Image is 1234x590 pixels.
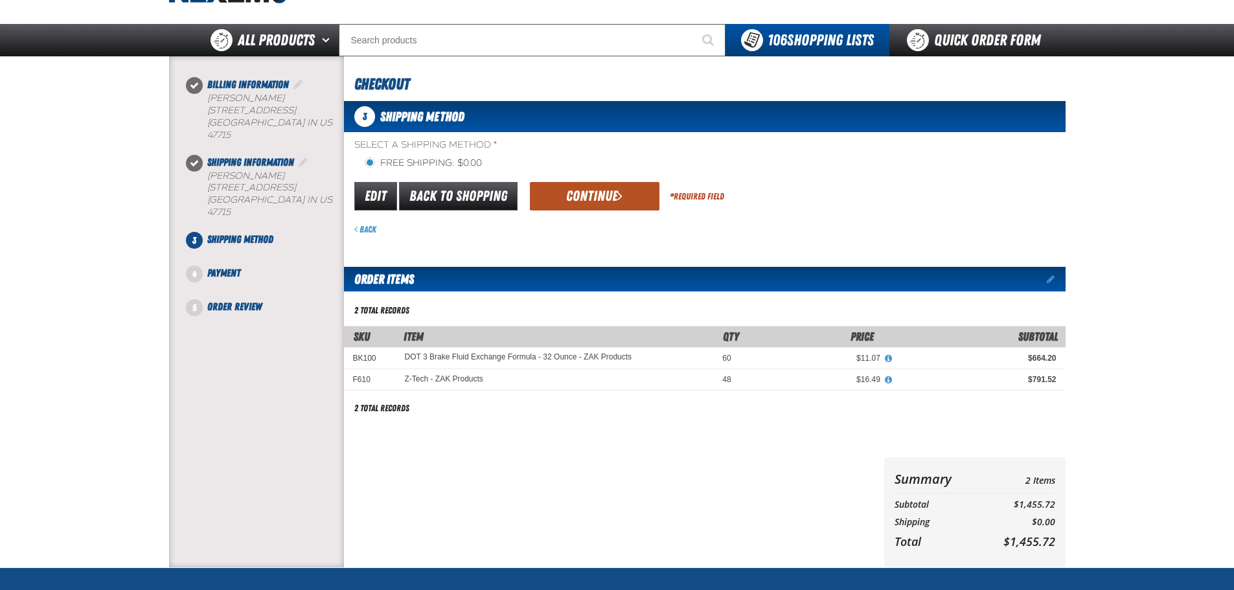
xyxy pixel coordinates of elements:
[297,156,310,168] a: Edit Shipping Information
[693,24,726,56] button: Start Searching
[1047,275,1066,284] a: Edit items
[898,374,1057,385] div: $791.52
[194,155,344,233] li: Shipping Information. Step 2 of 5. Completed
[194,232,344,266] li: Shipping Method. Step 3 of 5. Not Completed
[354,106,375,127] span: 3
[722,375,731,384] span: 48
[186,232,203,249] span: 3
[344,347,396,369] td: BK100
[344,369,396,391] td: F610
[207,105,296,116] span: [STREET_ADDRESS]
[207,170,284,181] span: [PERSON_NAME]
[194,299,344,315] li: Order Review. Step 5 of 5. Not Completed
[380,109,464,124] span: Shipping Method
[307,117,317,128] span: IN
[530,182,659,210] button: Continue
[895,531,979,552] th: Total
[1018,330,1058,343] span: Subtotal
[365,157,482,170] label: Free Shipping: $0.00
[344,267,414,291] h2: Order Items
[749,353,880,363] div: $11.07
[354,182,397,210] a: Edit
[851,330,874,343] span: Price
[207,301,262,313] span: Order Review
[207,194,304,205] span: [GEOGRAPHIC_DATA]
[339,24,726,56] input: Search
[207,130,231,141] bdo: 47715
[194,77,344,155] li: Billing Information. Step 1 of 5. Completed
[354,224,376,234] a: Back
[319,117,332,128] span: US
[889,24,1065,56] a: Quick Order Form
[354,304,409,317] div: 2 total records
[978,496,1055,514] td: $1,455.72
[749,374,880,385] div: $16.49
[319,194,332,205] span: US
[365,157,375,168] input: Free Shipping: $0.00
[194,266,344,299] li: Payment. Step 4 of 5. Not Completed
[722,354,731,363] span: 60
[405,353,632,362] a: DOT 3 Brake Fluid Exchange Formula - 32 Ounce - ZAK Products
[898,353,1057,363] div: $664.20
[768,31,874,49] span: Shopping Lists
[186,299,203,316] span: 5
[405,374,483,383] a: Z-Tech - ZAK Products
[186,266,203,282] span: 4
[317,24,339,56] button: Open All Products pages
[207,93,284,104] span: [PERSON_NAME]
[670,190,724,203] div: Required Field
[880,374,897,386] button: View All Prices for Z-Tech - ZAK Products
[1003,534,1055,549] span: $1,455.72
[354,402,409,414] div: 2 total records
[238,28,315,52] span: All Products
[207,117,304,128] span: [GEOGRAPHIC_DATA]
[726,24,889,56] button: You have 106 Shopping Lists. Open to view details
[307,194,317,205] span: IN
[207,78,289,91] span: Billing Information
[404,330,424,343] span: Item
[895,468,979,490] th: Summary
[291,78,304,91] a: Edit Billing Information
[978,468,1055,490] td: 2 Items
[723,330,739,343] span: Qty
[207,207,231,218] bdo: 47715
[354,330,370,343] a: SKU
[354,139,1066,152] span: Select a Shipping Method
[354,75,409,93] span: Checkout
[207,182,296,193] span: [STREET_ADDRESS]
[207,267,240,279] span: Payment
[399,182,518,210] a: Back to Shopping
[207,156,294,168] span: Shipping Information
[880,353,897,365] button: View All Prices for DOT 3 Brake Fluid Exchange Formula - 32 Ounce - ZAK Products
[185,77,344,315] nav: Checkout steps. Current step is Shipping Method. Step 3 of 5
[895,496,979,514] th: Subtotal
[895,514,979,531] th: Shipping
[207,233,273,245] span: Shipping Method
[978,514,1055,531] td: $0.00
[768,31,787,49] strong: 106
